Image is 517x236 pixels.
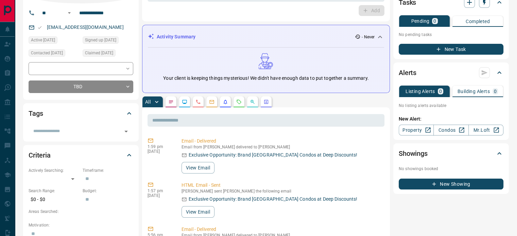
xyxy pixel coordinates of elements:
div: Tue Dec 19 2023 [83,49,133,59]
p: Budget: [83,188,133,194]
p: [PERSON_NAME] sent [PERSON_NAME] the following email [182,189,382,194]
p: [DATE] [148,149,171,154]
p: Actively Searching: [29,167,79,174]
p: 0 [494,89,497,94]
p: Building Alerts [458,89,490,94]
p: Motivation: [29,222,133,228]
button: New Showing [399,179,503,189]
p: Activity Summary [157,33,195,40]
svg: Opportunities [250,99,255,105]
p: No showings booked [399,166,503,172]
h2: Tags [29,108,43,119]
p: Areas Searched: [29,208,133,215]
h2: Showings [399,148,428,159]
p: 0 [439,89,442,94]
svg: Calls [195,99,201,105]
button: New Task [399,44,503,55]
p: HTML Email - Sent [182,182,382,189]
div: Showings [399,145,503,162]
p: Your client is keeping things mysterious! We didn't have enough data to put together a summary. [163,75,368,82]
svg: Agent Actions [263,99,269,105]
p: Email from [PERSON_NAME] delivered to [PERSON_NAME] [182,145,382,149]
p: Search Range: [29,188,79,194]
div: Alerts [399,65,503,81]
p: All [145,99,151,104]
svg: Email Valid [37,25,42,30]
span: Claimed [DATE] [85,50,113,56]
button: View Email [182,162,214,174]
p: Listing Alerts [406,89,435,94]
p: Exclusive Opportunity: Brand [GEOGRAPHIC_DATA] Condos at Deep Discounts! [189,151,357,159]
div: TBD [29,80,133,93]
a: Property [399,125,434,135]
p: Email - Delivered [182,138,382,145]
p: Pending [411,19,429,23]
div: Activity Summary- Never [148,31,384,43]
h2: Alerts [399,67,416,78]
a: [EMAIL_ADDRESS][DOMAIN_NAME] [47,24,124,30]
p: 0 [433,19,436,23]
div: Criteria [29,147,133,163]
a: Condos [433,125,468,135]
a: Mr.Loft [468,125,503,135]
p: - Never [362,34,375,40]
div: Tue Dec 19 2023 [29,49,79,59]
p: Email - Delivered [182,226,382,233]
span: Signed up [DATE] [85,37,116,43]
button: View Email [182,206,214,218]
button: Open [121,127,131,136]
span: Active [DATE] [31,37,55,43]
p: 1:57 pm [148,188,171,193]
svg: Emails [209,99,214,105]
p: No pending tasks [399,30,503,40]
button: Open [65,9,73,17]
div: Tue Dec 19 2023 [83,36,133,46]
svg: Listing Alerts [223,99,228,105]
div: Tue Dec 19 2023 [29,36,79,46]
div: Tags [29,105,133,122]
p: [DATE] [148,193,171,198]
p: New Alert: [399,115,503,123]
p: No listing alerts available [399,103,503,109]
p: Timeframe: [83,167,133,174]
svg: Notes [168,99,174,105]
h2: Criteria [29,150,51,161]
svg: Lead Browsing Activity [182,99,187,105]
p: Completed [466,19,490,24]
p: 1:59 pm [148,144,171,149]
p: $0 - $0 [29,194,79,205]
p: Exclusive Opportunity: Brand [GEOGRAPHIC_DATA] Condos at Deep Discounts! [189,196,357,203]
span: Contacted [DATE] [31,50,63,56]
svg: Requests [236,99,242,105]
